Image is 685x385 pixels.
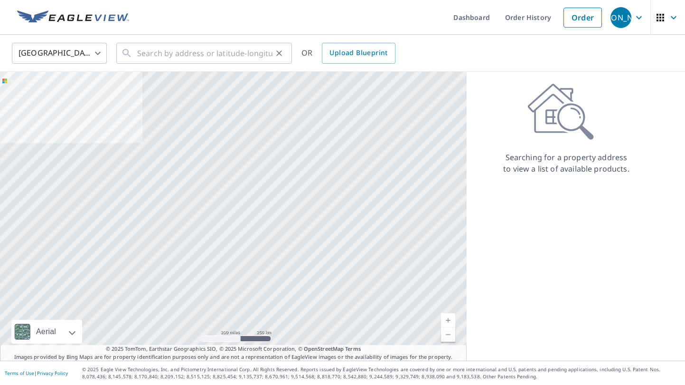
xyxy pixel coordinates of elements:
a: Current Level 5, Zoom Out [441,327,455,342]
div: OR [301,43,395,64]
p: © 2025 Eagle View Technologies, Inc. and Pictometry International Corp. All Rights Reserved. Repo... [82,366,680,380]
a: Order [563,8,602,28]
a: Privacy Policy [37,370,68,376]
div: Aerial [33,320,59,344]
a: Current Level 5, Zoom In [441,313,455,327]
span: © 2025 TomTom, Earthstar Geographics SIO, © 2025 Microsoft Corporation, © [106,345,361,353]
div: Aerial [11,320,82,344]
a: Terms of Use [5,370,34,376]
p: | [5,370,68,376]
input: Search by address or latitude-longitude [137,40,272,67]
a: Terms [345,345,361,352]
a: OpenStreetMap [304,345,344,352]
button: Clear [272,47,286,60]
p: Searching for a property address to view a list of available products. [503,152,630,174]
span: Upload Blueprint [329,47,387,59]
div: [GEOGRAPHIC_DATA] [12,40,107,67]
div: [PERSON_NAME] [610,7,631,28]
img: EV Logo [17,10,129,25]
a: Upload Blueprint [322,43,395,64]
